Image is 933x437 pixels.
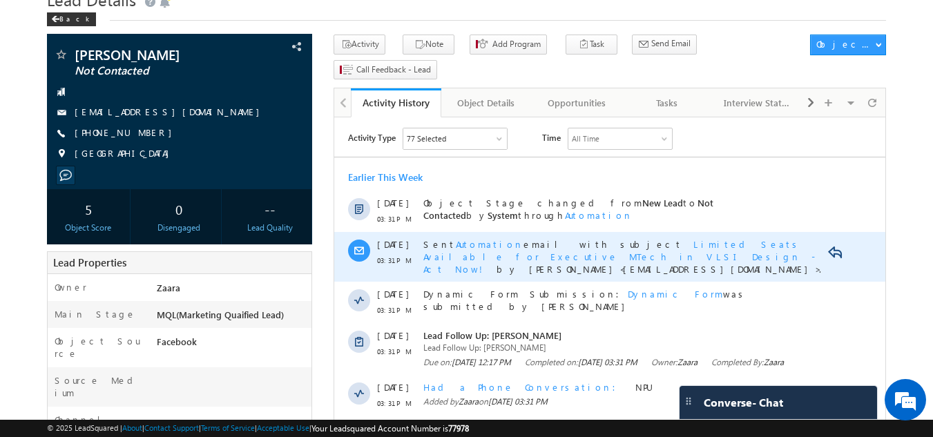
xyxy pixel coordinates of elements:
[55,335,144,360] label: Object Source
[724,95,791,111] div: Interview Status
[43,121,74,133] span: [DATE]
[632,35,697,55] button: Send Email
[566,35,617,55] button: Task
[294,171,389,182] span: Dynamic Form
[208,10,227,31] span: Time
[89,278,492,291] span: Added by on
[55,374,144,399] label: Source Medium
[43,186,84,199] span: 03:31 PM
[53,255,126,269] span: Lead Properties
[75,48,238,61] span: [PERSON_NAME]
[651,37,691,50] span: Send Email
[704,396,783,409] span: Converse - Chat
[14,10,61,31] span: Activity Type
[257,423,309,432] a: Acceptable Use
[43,171,74,183] span: [DATE]
[89,381,484,418] span: Welcome to the Executive MTech in VLSI Design - Your Journey Begins Now!
[493,128,510,142] span: Reply
[89,121,481,157] span: Limited Seats Available for Executive MTech in VLSI Design - Act Now!
[492,38,541,50] span: Add Program
[47,12,103,23] a: Back
[343,240,363,250] span: Zaara
[43,381,74,394] span: [DATE]
[122,423,142,432] a: About
[448,423,469,434] span: 77978
[334,60,437,80] button: Call Feedback - Lead
[244,240,303,250] span: [DATE] 03:31 PM
[810,35,886,55] button: Object Actions
[50,196,127,222] div: 5
[403,35,454,55] button: Note
[191,239,303,251] span: Completed on:
[75,147,176,161] span: [GEOGRAPHIC_DATA]
[55,308,136,320] label: Main Stage
[89,264,290,275] span: Had a Phone Conversation
[154,279,213,289] span: [DATE] 03:31 PM
[622,88,713,117] a: Tasks
[75,126,179,140] span: [PHONE_NUMBER]
[532,88,622,117] a: Opportunities
[89,79,379,104] span: Object Stage changed from to by through
[14,356,59,368] div: [DATE]
[351,88,441,117] a: Activity History
[55,281,87,293] label: Owner
[144,423,199,432] a: Contact Support
[683,396,694,407] img: carter-drag
[153,335,312,354] div: Facebook
[377,239,450,251] span: Completed By:
[89,79,379,104] span: Not Contacted
[238,15,265,28] div: All Time
[543,95,610,111] div: Opportunities
[713,88,803,117] a: Interview Status
[43,79,74,92] span: [DATE]
[47,12,96,26] div: Back
[430,240,450,250] span: Zaara
[153,92,184,104] span: System
[517,270,530,287] span: +5
[188,339,251,358] em: Start Chat
[153,308,312,327] div: MQL(Marketing Quaified Lead)
[231,222,308,234] div: Lead Quality
[816,38,875,50] div: Object Actions
[89,239,177,251] span: Due on:
[470,35,547,55] button: Add Program
[89,305,492,342] div: by [PERSON_NAME]<[EMAIL_ADDRESS][DOMAIN_NAME]>.
[122,381,189,393] span: Automation
[14,54,88,66] div: Earlier This Week
[89,305,291,317] span: Sent email with subject
[73,15,112,28] div: 77 Selected
[334,35,385,55] button: Activity
[227,7,260,40] div: Minimize live chat window
[311,423,469,434] span: Your Leadsquared Account Number is
[43,321,84,333] span: 03:30 PM
[301,264,326,275] span: NPU
[89,171,492,195] span: Dynamic Form Submission: was submitted by [PERSON_NAME]
[317,239,363,251] span: Owner:
[633,95,700,111] div: Tasks
[75,64,238,78] span: Not Contacted
[43,212,74,224] span: [DATE]
[231,92,298,104] span: Automation
[89,305,481,342] span: Limited Seats Available for Executive MTech in VLSI Design - Act Now!
[452,95,519,111] div: Object Details
[89,121,492,158] div: by [PERSON_NAME]<[EMAIL_ADDRESS][DOMAIN_NAME]>.
[69,11,173,32] div: Sales Activity,Program,Email Bounced,Email Link Clicked,Email Marked Spam & 72 more..
[43,137,84,149] span: 03:31 PM
[89,212,492,224] span: Lead Follow Up: [PERSON_NAME]
[361,96,431,109] div: Activity History
[75,106,267,117] a: [EMAIL_ADDRESS][DOMAIN_NAME]
[89,121,348,133] span: Sent email with subject
[124,279,144,289] span: Zaara
[43,228,84,240] span: 03:31 PM
[141,222,218,234] div: Disengaged
[441,88,532,117] a: Object Details
[43,264,74,276] span: [DATE]
[117,240,177,250] span: [DATE] 12:17 PM
[89,381,492,429] div: by [PERSON_NAME]<[EMAIL_ADDRESS][DOMAIN_NAME]>.
[231,196,308,222] div: --
[141,196,218,222] div: 0
[89,224,492,237] span: Lead Follow Up: [PERSON_NAME]
[43,280,84,292] span: 03:31 PM
[43,305,74,318] span: [DATE]
[122,121,189,133] span: Automation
